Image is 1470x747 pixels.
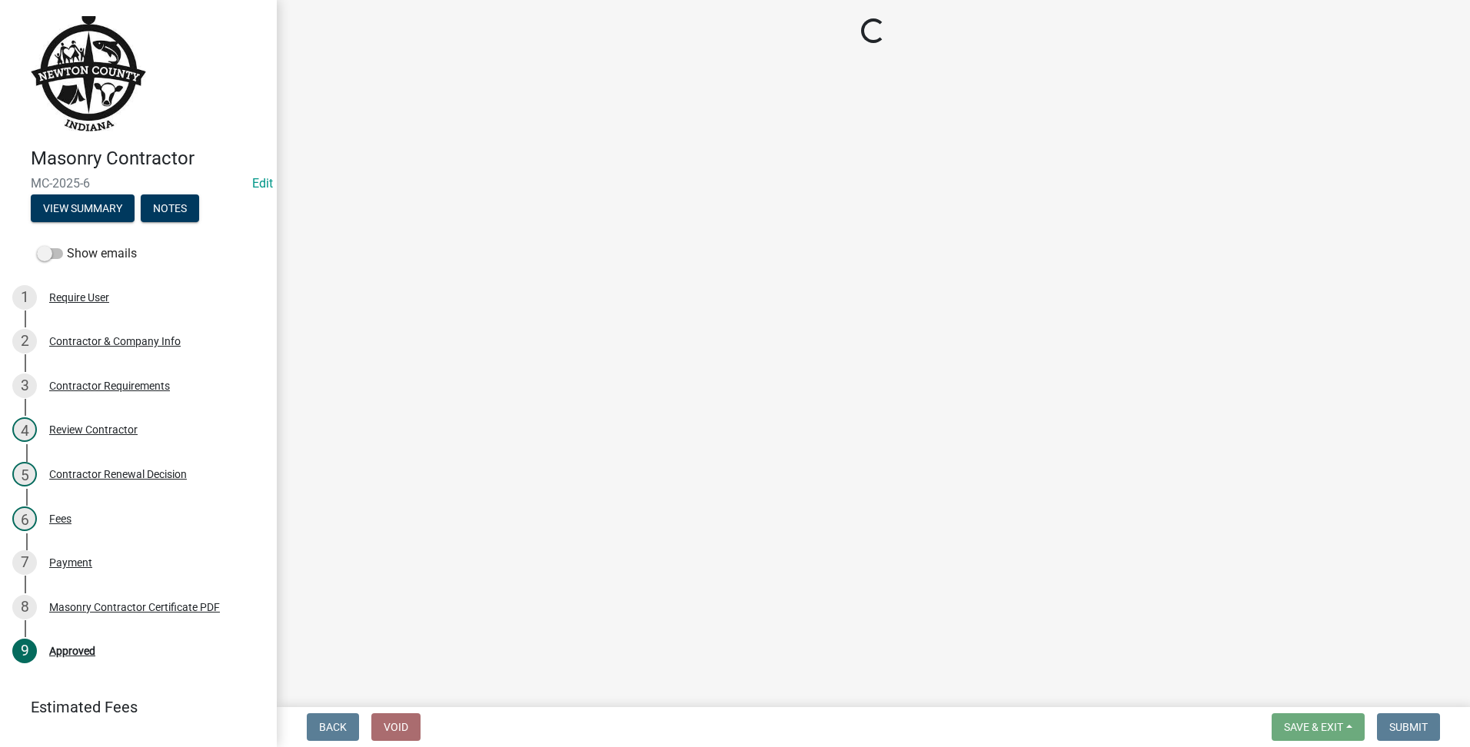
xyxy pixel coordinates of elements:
wm-modal-confirm: Notes [141,203,199,215]
div: Contractor Requirements [49,380,170,391]
div: 7 [12,550,37,575]
button: View Summary [31,194,135,222]
button: Void [371,713,421,741]
label: Show emails [37,244,137,263]
div: Approved [49,646,95,656]
div: 1 [12,285,37,310]
div: 4 [12,417,37,442]
div: 2 [12,329,37,354]
h4: Masonry Contractor [31,148,264,170]
span: MC-2025-6 [31,176,246,191]
div: 8 [12,595,37,619]
div: Masonry Contractor Certificate PDF [49,602,220,613]
div: Review Contractor [49,424,138,435]
a: Edit [252,176,273,191]
button: Back [307,713,359,741]
div: 3 [12,373,37,398]
div: Contractor & Company Info [49,336,181,347]
button: Save & Exit [1272,713,1365,741]
div: Require User [49,292,109,303]
span: Submit [1389,721,1428,733]
div: Fees [49,513,72,524]
div: Contractor Renewal Decision [49,469,187,480]
div: 6 [12,506,37,531]
div: Payment [49,557,92,568]
span: Save & Exit [1284,721,1343,733]
span: Back [319,721,347,733]
wm-modal-confirm: Edit Application Number [252,176,273,191]
div: 5 [12,462,37,486]
wm-modal-confirm: Summary [31,203,135,215]
img: Newton County, Indiana [31,16,146,131]
button: Submit [1377,713,1440,741]
a: Estimated Fees [12,692,252,722]
div: 9 [12,639,37,663]
button: Notes [141,194,199,222]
